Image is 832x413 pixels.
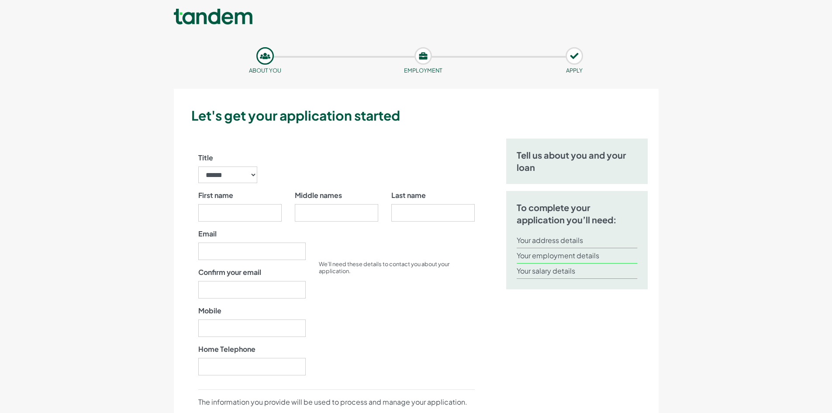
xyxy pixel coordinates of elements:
h5: To complete your application you’ll need: [517,201,638,226]
h5: Tell us about you and your loan [517,149,638,174]
li: Your employment details [517,248,638,264]
label: Last name [391,190,426,201]
small: We’ll need these details to contact you about your application. [319,260,449,274]
label: Home Telephone [198,344,255,354]
label: Middle names [295,190,342,201]
label: Mobile [198,305,221,316]
label: Confirm your email [198,267,261,278]
label: Email [198,229,217,239]
h3: Let's get your application started [191,106,655,125]
label: Title [198,153,213,163]
small: Employment [404,67,442,74]
small: APPLY [566,67,583,74]
label: First name [198,190,233,201]
small: About you [249,67,281,74]
li: Your salary details [517,264,638,279]
li: Your address details [517,233,638,248]
p: The information you provide will be used to process and manage your application. [198,397,475,407]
